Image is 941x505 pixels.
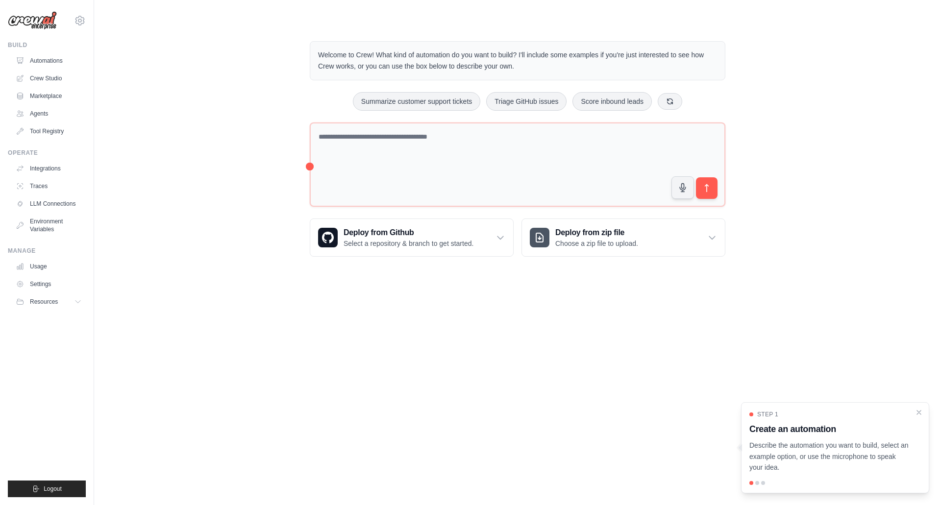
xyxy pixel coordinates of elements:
a: Traces [12,178,86,194]
a: Tool Registry [12,123,86,139]
p: Select a repository & branch to get started. [344,239,473,248]
a: Settings [12,276,86,292]
a: Crew Studio [12,71,86,86]
a: LLM Connections [12,196,86,212]
img: Logo [8,11,57,30]
a: Usage [12,259,86,274]
h3: Deploy from Github [344,227,473,239]
p: Choose a zip file to upload. [555,239,638,248]
div: Build [8,41,86,49]
a: Agents [12,106,86,121]
button: Summarize customer support tickets [353,92,480,111]
button: Close walkthrough [915,409,923,416]
span: Resources [30,298,58,306]
a: Environment Variables [12,214,86,237]
p: Describe the automation you want to build, select an example option, or use the microphone to spe... [749,440,909,473]
button: Logout [8,481,86,497]
div: Manage [8,247,86,255]
span: Step 1 [757,410,778,418]
h3: Deploy from zip file [555,227,638,239]
button: Score inbound leads [572,92,652,111]
span: Logout [44,485,62,493]
div: Operate [8,149,86,157]
p: Welcome to Crew! What kind of automation do you want to build? I'll include some examples if you'... [318,49,717,72]
button: Triage GitHub issues [486,92,567,111]
h3: Create an automation [749,422,909,436]
a: Automations [12,53,86,69]
a: Marketplace [12,88,86,104]
a: Integrations [12,161,86,176]
button: Resources [12,294,86,310]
